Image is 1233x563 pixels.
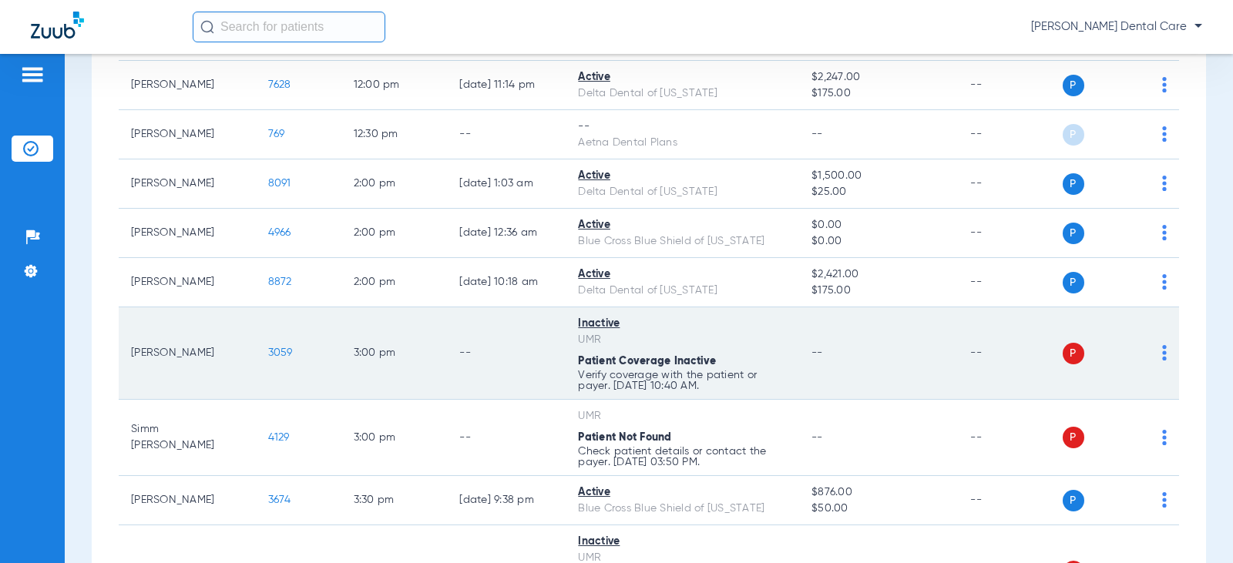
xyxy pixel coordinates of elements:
[447,400,566,476] td: --
[1063,427,1084,448] span: P
[578,370,787,391] p: Verify coverage with the patient or payer. [DATE] 10:40 AM.
[578,534,787,550] div: Inactive
[578,432,671,443] span: Patient Not Found
[811,129,823,139] span: --
[20,65,45,84] img: hamburger-icon
[119,258,256,307] td: [PERSON_NAME]
[341,258,448,307] td: 2:00 PM
[578,356,716,367] span: Patient Coverage Inactive
[578,446,787,467] p: Check patient details or contact the payer. [DATE] 03:50 PM.
[447,476,566,525] td: [DATE] 9:38 PM
[268,276,292,287] span: 8872
[341,159,448,209] td: 2:00 PM
[341,61,448,110] td: 12:00 PM
[811,432,823,443] span: --
[578,85,787,102] div: Delta Dental of [US_STATE]
[578,266,787,283] div: Active
[1063,75,1084,96] span: P
[958,476,1062,525] td: --
[578,69,787,85] div: Active
[1162,225,1167,240] img: group-dot-blue.svg
[578,233,787,250] div: Blue Cross Blue Shield of [US_STATE]
[578,283,787,299] div: Delta Dental of [US_STATE]
[1063,124,1084,146] span: P
[578,119,787,135] div: --
[119,307,256,400] td: [PERSON_NAME]
[119,159,256,209] td: [PERSON_NAME]
[811,266,946,283] span: $2,421.00
[447,307,566,400] td: --
[958,61,1062,110] td: --
[958,307,1062,400] td: --
[200,20,214,34] img: Search Icon
[811,484,946,501] span: $876.00
[268,494,291,505] span: 3674
[341,307,448,400] td: 3:00 PM
[268,347,293,358] span: 3059
[578,168,787,184] div: Active
[193,12,385,42] input: Search for patients
[578,135,787,151] div: Aetna Dental Plans
[1063,343,1084,364] span: P
[119,476,256,525] td: [PERSON_NAME]
[578,184,787,200] div: Delta Dental of [US_STATE]
[119,400,256,476] td: Simm [PERSON_NAME]
[958,400,1062,476] td: --
[1063,173,1084,195] span: P
[811,184,946,200] span: $25.00
[1031,19,1202,35] span: [PERSON_NAME] Dental Care
[958,159,1062,209] td: --
[341,400,448,476] td: 3:00 PM
[1162,345,1167,360] img: group-dot-blue.svg
[1162,176,1167,191] img: group-dot-blue.svg
[268,432,290,443] span: 4129
[958,110,1062,159] td: --
[578,501,787,517] div: Blue Cross Blue Shield of [US_STATE]
[1156,489,1233,563] iframe: Chat Widget
[578,484,787,501] div: Active
[958,209,1062,258] td: --
[811,168,946,184] span: $1,500.00
[811,69,946,85] span: $2,247.00
[811,501,946,517] span: $50.00
[447,209,566,258] td: [DATE] 12:36 AM
[811,347,823,358] span: --
[811,283,946,299] span: $175.00
[1063,272,1084,293] span: P
[31,12,84,39] img: Zuub Logo
[1162,430,1167,445] img: group-dot-blue.svg
[268,227,291,238] span: 4966
[578,316,787,332] div: Inactive
[1162,274,1167,290] img: group-dot-blue.svg
[268,129,285,139] span: 769
[1162,77,1167,92] img: group-dot-blue.svg
[447,61,566,110] td: [DATE] 11:14 PM
[268,79,291,90] span: 7628
[578,408,787,424] div: UMR
[811,217,946,233] span: $0.00
[578,217,787,233] div: Active
[958,258,1062,307] td: --
[811,85,946,102] span: $175.00
[578,332,787,348] div: UMR
[1162,126,1167,142] img: group-dot-blue.svg
[119,61,256,110] td: [PERSON_NAME]
[1063,223,1084,244] span: P
[341,209,448,258] td: 2:00 PM
[811,233,946,250] span: $0.00
[341,110,448,159] td: 12:30 PM
[447,110,566,159] td: --
[268,178,291,189] span: 8091
[447,159,566,209] td: [DATE] 1:03 AM
[119,209,256,258] td: [PERSON_NAME]
[1063,490,1084,511] span: P
[447,258,566,307] td: [DATE] 10:18 AM
[119,110,256,159] td: [PERSON_NAME]
[341,476,448,525] td: 3:30 PM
